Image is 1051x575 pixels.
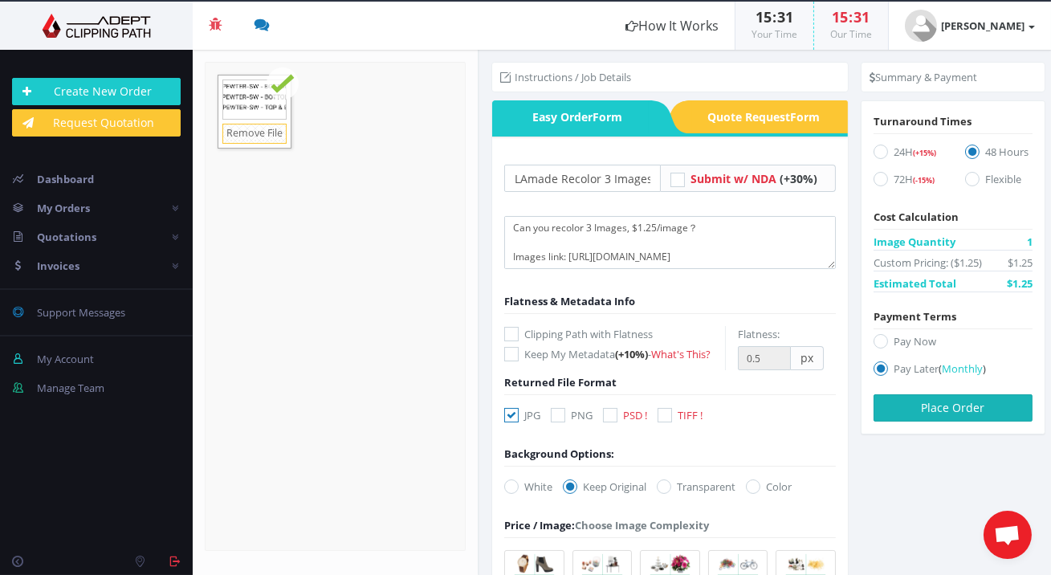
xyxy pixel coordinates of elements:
[874,255,982,271] span: Custom Pricing: ($1.25)
[623,408,647,422] span: PSD !
[756,7,772,27] span: 15
[504,375,617,389] span: Returned File Format
[854,7,870,27] span: 31
[690,171,817,186] a: Submit w/ NDA (+30%)
[874,361,1033,382] label: Pay Later
[222,124,287,144] a: Remove File
[874,114,972,128] span: Turnaround Times
[504,407,540,423] label: JPG
[500,69,631,85] li: Instructions / Job Details
[37,305,125,320] span: Support Messages
[504,326,725,342] label: Clipping Path with Flatness
[777,7,793,27] span: 31
[678,408,703,422] span: TIFF !
[615,347,648,361] span: (+10%)
[1007,275,1033,292] span: $1.25
[874,234,955,250] span: Image Quantity
[609,2,735,50] a: How It Works
[905,10,937,42] img: user_default.jpg
[504,294,635,308] span: Flatness & Metadata Info
[504,518,575,532] span: Price / Image:
[657,479,735,495] label: Transparent
[492,100,650,133] a: Easy OrderForm
[690,100,849,133] span: Quote Request
[504,517,709,533] div: Choose Image Complexity
[942,361,983,376] span: Monthly
[1027,234,1033,250] span: 1
[37,259,79,273] span: Invoices
[593,109,622,124] i: Form
[37,381,104,395] span: Manage Team
[12,109,181,137] a: Request Quotation
[913,172,935,186] a: (-15%)
[889,2,1051,50] a: [PERSON_NAME]
[939,361,986,376] a: (Monthly)
[941,18,1025,33] strong: [PERSON_NAME]
[37,201,90,215] span: My Orders
[690,100,849,133] a: Quote RequestForm
[833,7,849,27] span: 15
[874,394,1033,422] button: Place Order
[690,171,776,186] span: Submit w/ NDA
[504,346,725,362] label: Keep My Metadata -
[874,210,959,224] span: Cost Calculation
[830,27,872,41] small: Our Time
[12,78,181,105] a: Create New Order
[746,479,792,495] label: Color
[913,145,936,159] a: (+15%)
[37,172,94,186] span: Dashboard
[984,511,1032,559] div: Open chat
[738,326,780,342] label: Flatness:
[791,346,824,370] span: px
[780,171,817,186] span: (+30%)
[874,309,956,324] span: Payment Terms
[651,347,711,361] a: What's This?
[551,407,593,423] label: PNG
[913,175,935,186] span: (-15%)
[965,144,1033,165] label: 48 Hours
[772,7,777,27] span: :
[874,275,956,292] span: Estimated Total
[12,14,181,38] img: Adept Graphics
[965,171,1033,193] label: Flexible
[563,479,646,495] label: Keep Original
[874,333,1033,355] label: Pay Now
[504,165,660,192] input: Your Order Title
[870,69,977,85] li: Summary & Payment
[492,100,650,133] span: Easy Order
[849,7,854,27] span: :
[37,230,96,244] span: Quotations
[1008,255,1033,271] span: $1.25
[504,446,614,462] div: Background Options:
[874,144,941,165] label: 24H
[874,171,941,193] label: 72H
[504,479,552,495] label: White
[790,109,820,124] i: Form
[913,148,936,158] span: (+15%)
[37,352,94,366] span: My Account
[752,27,797,41] small: Your Time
